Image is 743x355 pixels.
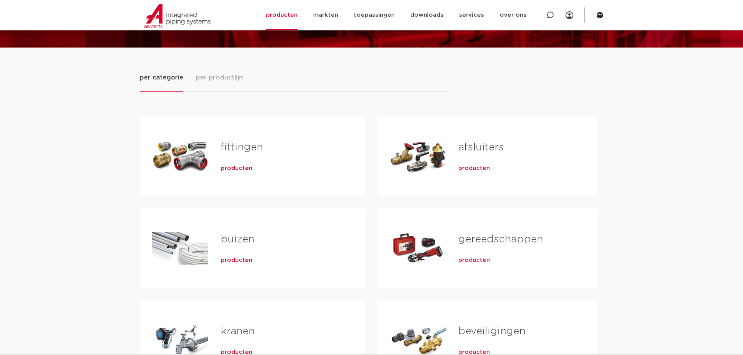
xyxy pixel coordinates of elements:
[458,256,490,264] a: producten
[221,326,255,336] a: kranen
[221,234,254,244] a: buizen
[221,164,252,172] a: producten
[196,73,243,82] span: per productlijn
[458,164,490,172] a: producten
[458,142,504,152] a: afsluiters
[458,234,543,244] a: gereedschappen
[140,73,183,82] span: per categorie
[221,256,252,264] a: producten
[221,142,263,152] a: fittingen
[458,326,525,336] a: beveiligingen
